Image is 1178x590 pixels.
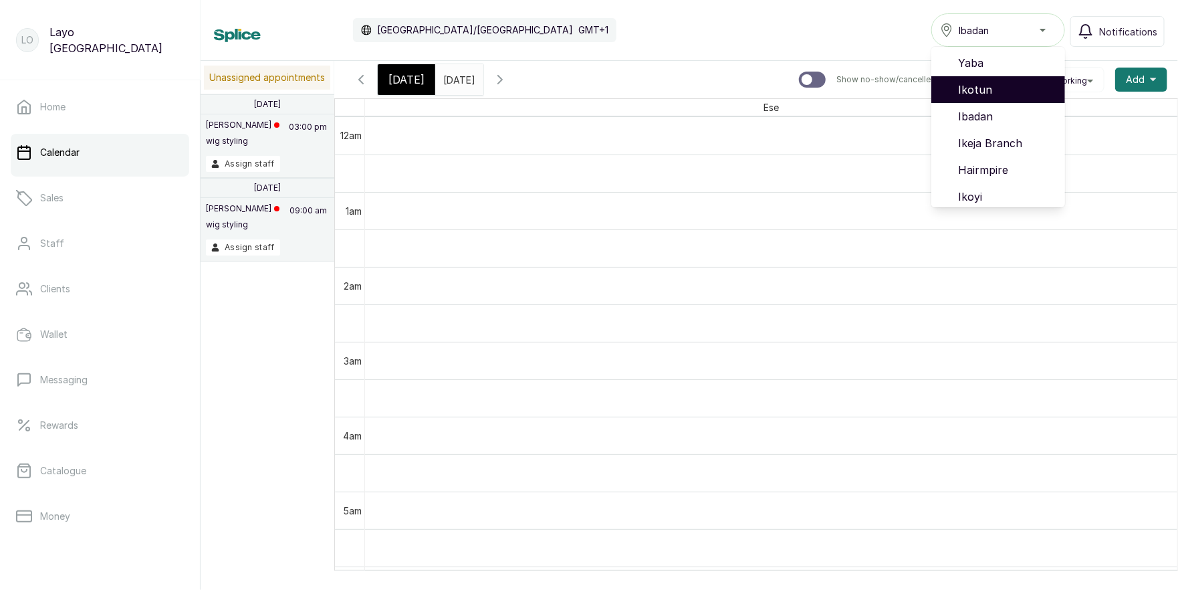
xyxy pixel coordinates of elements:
[254,99,281,110] p: [DATE]
[377,23,573,37] p: [GEOGRAPHIC_DATA]/[GEOGRAPHIC_DATA]
[11,498,189,535] a: Money
[11,543,189,581] a: Reports
[11,88,189,126] a: Home
[40,328,68,341] p: Wallet
[958,108,1054,124] span: Ibadan
[206,219,279,230] p: wig styling
[49,24,184,56] p: Layo [GEOGRAPHIC_DATA]
[11,179,189,217] a: Sales
[254,183,281,193] p: [DATE]
[343,204,364,218] div: 1am
[40,191,64,205] p: Sales
[958,162,1054,178] span: Hairmpire
[958,82,1054,98] span: Ikotun
[40,464,86,478] p: Catalogue
[388,72,425,88] span: [DATE]
[958,135,1054,151] span: Ikeja Branch
[338,128,364,142] div: 12am
[204,66,330,90] p: Unassigned appointments
[1070,16,1165,47] button: Notifications
[1115,68,1167,92] button: Add
[340,504,364,518] div: 5am
[340,429,364,443] div: 4am
[958,189,1054,205] span: Ikoyi
[40,510,70,523] p: Money
[287,203,329,239] p: 09:00 am
[206,156,280,172] button: Assign staff
[11,316,189,353] a: Wallet
[578,23,608,37] p: GMT+1
[40,282,70,296] p: Clients
[761,99,782,116] span: Ese
[1055,76,1087,86] span: Working
[11,452,189,490] a: Catalogue
[40,237,64,250] p: Staff
[341,354,364,368] div: 3am
[341,279,364,293] div: 2am
[40,100,66,114] p: Home
[287,120,329,156] p: 03:00 pm
[40,419,78,432] p: Rewards
[11,361,189,399] a: Messaging
[931,47,1065,207] ul: Ibadan
[1099,25,1157,39] span: Notifications
[959,23,989,37] span: Ibadan
[206,239,280,256] button: Assign staff
[378,64,435,95] div: [DATE]
[40,146,80,159] p: Calendar
[11,270,189,308] a: Clients
[206,136,279,146] p: wig styling
[11,134,189,171] a: Calendar
[40,373,88,387] p: Messaging
[11,407,189,444] a: Rewards
[11,225,189,262] a: Staff
[931,13,1065,47] button: Ibadan
[836,74,936,85] p: Show no-show/cancelled
[21,33,33,47] p: LO
[206,120,279,130] p: [PERSON_NAME]
[958,55,1054,71] span: Yaba
[1126,73,1145,86] span: Add
[206,203,279,214] p: [PERSON_NAME]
